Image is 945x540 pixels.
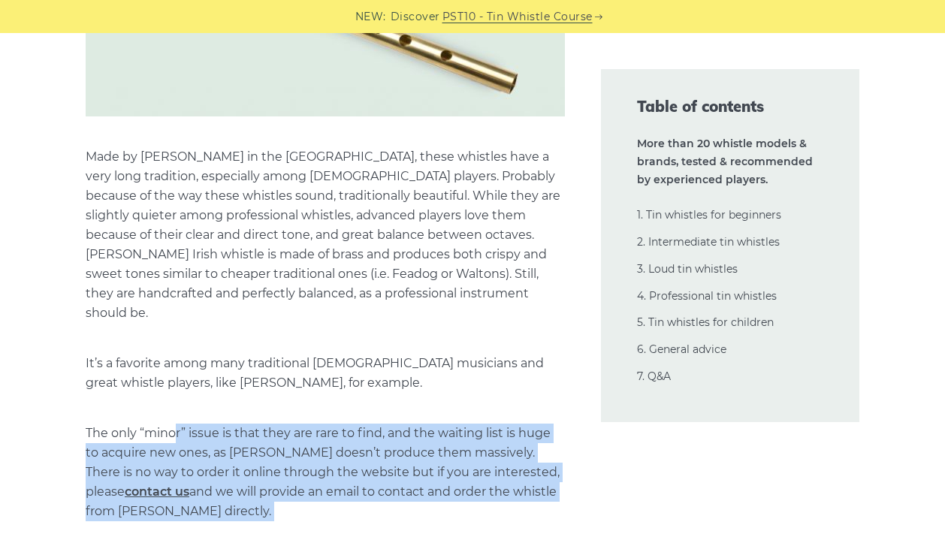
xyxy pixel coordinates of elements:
a: 5. Tin whistles for children [637,315,774,329]
a: 2. Intermediate tin whistles [637,235,780,249]
a: 1. Tin whistles for beginners [637,208,781,222]
a: 7. Q&A [637,370,671,383]
span: Table of contents [637,96,823,117]
p: It’s a favorite among many traditional [DEMOGRAPHIC_DATA] musicians and great whistle players, li... [86,354,565,393]
p: The only “minor” issue is that they are rare to find, and the waiting list is huge to acquire new... [86,424,565,521]
a: 4. Professional tin whistles [637,289,777,303]
span: NEW: [355,8,386,26]
a: 3. Loud tin whistles [637,262,738,276]
a: contact us [125,484,189,499]
p: Made by [PERSON_NAME] in the [GEOGRAPHIC_DATA], these whistles have a very long tradition, especi... [86,147,565,323]
a: 6. General advice [637,342,726,356]
strong: More than 20 whistle models & brands, tested & recommended by experienced players. [637,137,813,186]
span: Discover [391,8,440,26]
a: PST10 - Tin Whistle Course [442,8,593,26]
